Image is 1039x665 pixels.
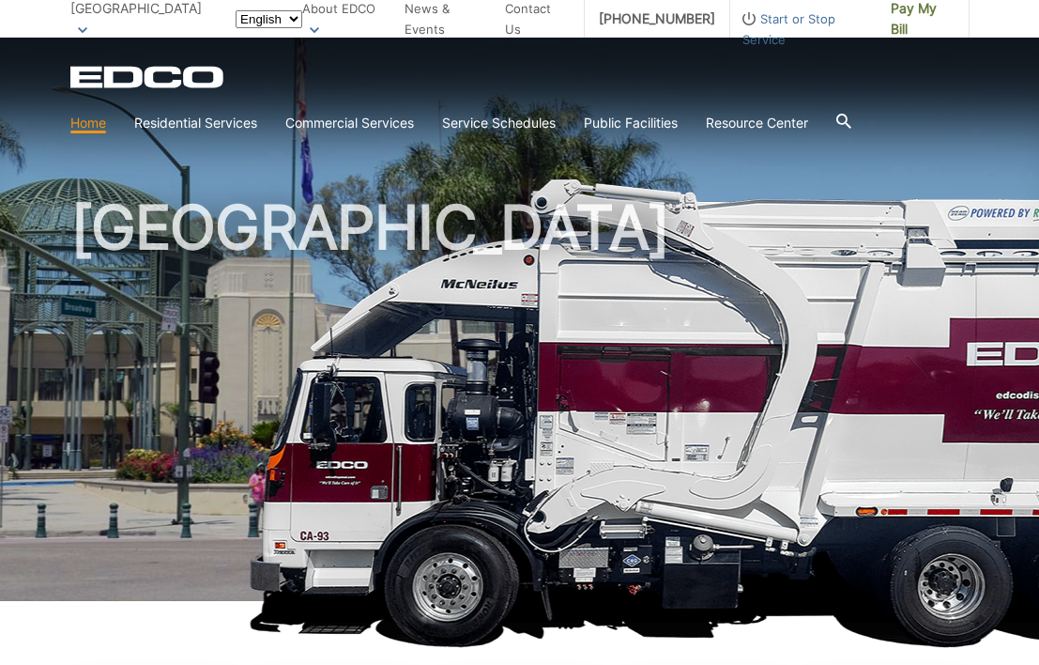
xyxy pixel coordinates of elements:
[70,66,226,88] a: EDCD logo. Return to the homepage.
[134,113,257,133] a: Residential Services
[236,10,302,28] select: Select a language
[70,113,106,133] a: Home
[70,197,970,610] h1: [GEOGRAPHIC_DATA]
[584,113,678,133] a: Public Facilities
[285,113,414,133] a: Commercial Services
[706,113,808,133] a: Resource Center
[442,113,556,133] a: Service Schedules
